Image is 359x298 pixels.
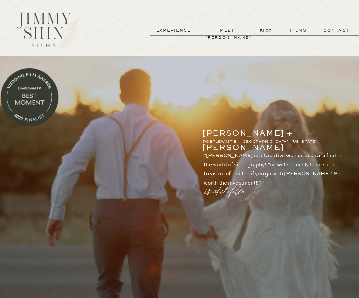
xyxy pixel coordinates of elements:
a: meet [PERSON_NAME] [205,27,250,34]
p: Postlewait's - [GEOGRAPHIC_DATA], [US_STATE] [203,139,328,144]
a: experience [151,27,196,34]
a: films [283,27,313,34]
a: watch film [205,176,248,199]
p: "[PERSON_NAME] is a Creative Genius and rare find in the world of videography! You will seriously... [204,151,348,181]
a: BLOG [260,28,273,34]
p: [PERSON_NAME] + [PERSON_NAME] [202,127,328,135]
a: contact [315,27,358,34]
